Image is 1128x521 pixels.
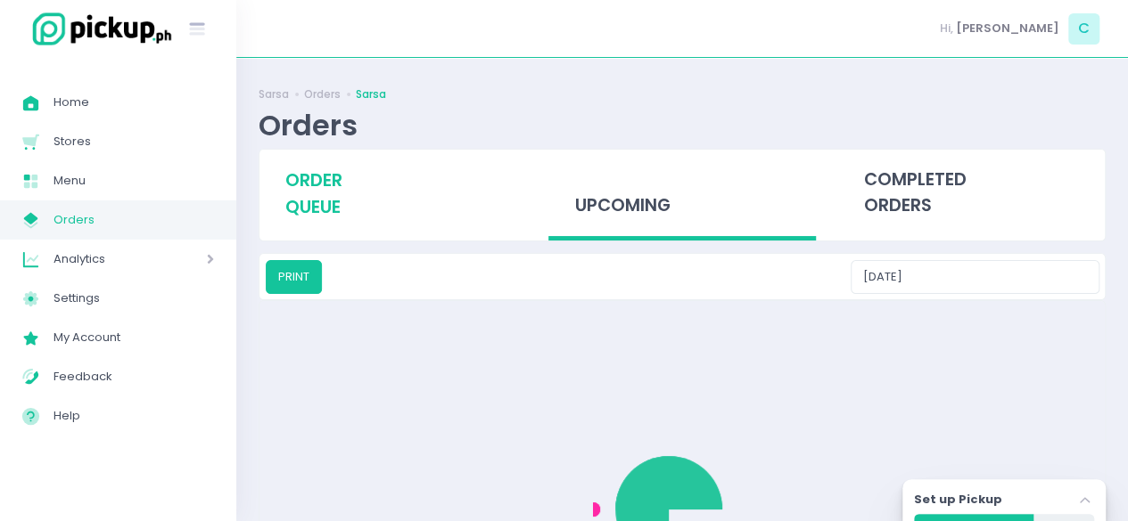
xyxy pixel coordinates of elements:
div: completed orders [838,150,1105,237]
img: logo [22,10,174,48]
span: Hi, [940,20,953,37]
span: Feedback [54,365,214,388]
span: Help [54,404,214,427]
span: Home [54,91,214,114]
span: Analytics [54,248,156,271]
span: C [1068,13,1099,45]
a: Sarsa [259,86,289,102]
span: order queue [285,168,342,219]
a: Orders [304,86,341,102]
span: Menu [54,169,214,192]
span: [PERSON_NAME] [956,20,1059,37]
div: upcoming [548,150,815,241]
button: PRINT [266,260,322,294]
label: Set up Pickup [914,491,1002,509]
span: Settings [54,287,214,310]
span: Stores [54,130,214,153]
div: Orders [259,108,358,142]
span: Orders [54,208,214,232]
span: My Account [54,326,214,349]
a: Sarsa [356,86,386,102]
